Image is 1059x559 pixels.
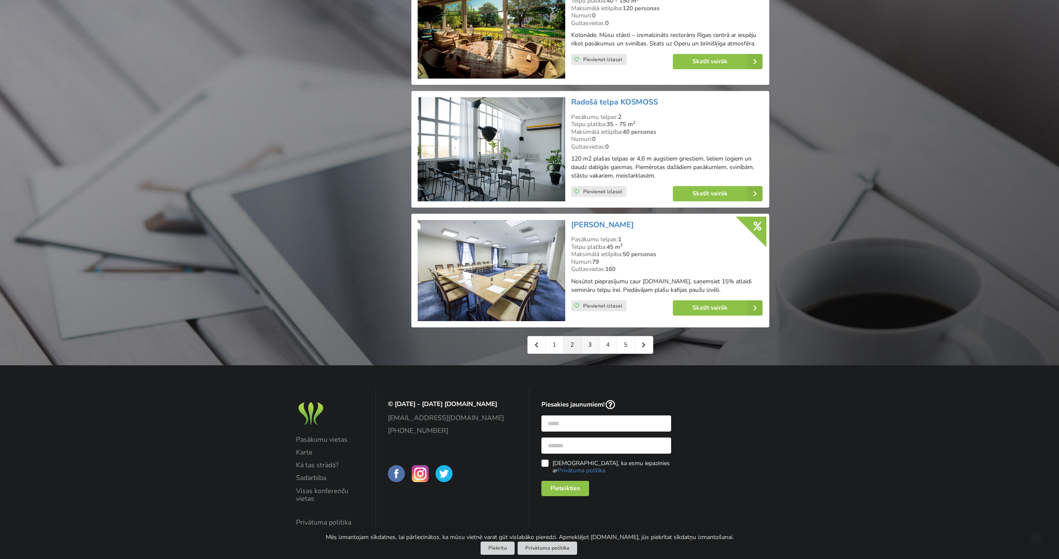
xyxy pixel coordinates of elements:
a: Sadarbība [296,474,364,482]
a: Karte [296,449,364,456]
sup: 2 [633,119,635,126]
img: BalticMeetingRooms on Facebook [388,465,405,482]
div: Pasākumu telpas: [571,113,763,121]
div: Maksimālā ietilpība: [571,5,763,12]
div: Gultasvietas: [571,265,763,273]
a: Kā tas strādā? [296,461,364,469]
strong: 79 [592,258,599,266]
p: Kolonāde. Mūsu stāsti – izsmalcināts restorāns Rīgas centrā ar iespēju rīkot pasākumus un svinība... [571,31,763,48]
img: BalticMeetingRooms on Instagram [412,465,429,482]
a: 4 [599,336,617,353]
div: Telpu platība: [571,243,763,251]
strong: 35 - 75 m [606,120,635,128]
a: Privātuma politika [558,466,605,474]
a: Radošā telpa KOSMOSS [571,97,658,107]
strong: 0 [592,135,595,143]
a: 2 [564,336,581,353]
a: Visas konferenču vietas [296,487,364,503]
strong: 0 [605,19,609,27]
div: Maksimālā ietilpība: [571,128,763,136]
p: Piesakies jaunumiem! [541,400,671,410]
div: Numuri: [571,258,763,266]
a: Skatīt vairāk [673,186,763,201]
a: Privātuma politika [518,542,577,555]
strong: 50 personas [623,250,656,258]
a: 5 [617,336,635,353]
label: [DEMOGRAPHIC_DATA], ka esmu iepazinies ar [541,460,671,474]
a: [PERSON_NAME] [571,220,634,230]
a: Skatīt vairāk [673,300,763,316]
sup: 2 [620,242,623,248]
div: Pieteikties [541,481,589,496]
a: Privātuma politika [296,519,364,526]
strong: 0 [605,143,609,151]
span: Pievienot izlasei [583,56,622,63]
img: Viesnīca | Rīga | Gertrude Hotel [418,220,565,321]
div: Telpu platība: [571,121,763,128]
img: Neierastas vietas | Rīga | Radošā telpa KOSMOSS [418,97,565,201]
button: Piekrītu [481,542,515,555]
img: BalticMeetingRooms on Twitter [436,465,453,482]
a: [EMAIL_ADDRESS][DOMAIN_NAME] [388,414,518,422]
a: Pasākumu vietas [296,436,364,443]
div: Gultasvietas: [571,143,763,151]
p: © [DATE] - [DATE] [DOMAIN_NAME] [388,400,518,408]
p: Nosūtot pieprasījumu caur [DOMAIN_NAME], saņemsiet 15% atlaidi semināru telpu īrei. Piedāvājam pl... [571,277,763,294]
a: Skatīt vairāk [673,54,763,69]
span: Pievienot izlasei [583,302,622,309]
strong: 0 [592,11,595,20]
img: Baltic Meeting Rooms [296,400,326,428]
div: Pasākumu telpas: [571,236,763,243]
div: Numuri: [571,12,763,20]
a: [PHONE_NUMBER] [388,427,518,435]
strong: 45 m [606,243,623,251]
div: Numuri: [571,136,763,143]
div: Maksimālā ietilpība: [571,251,763,258]
a: 3 [581,336,599,353]
strong: 2 [618,113,621,121]
div: Gultasvietas: [571,20,763,27]
strong: 40 personas [623,128,656,136]
span: Pievienot izlasei [583,188,622,195]
strong: 120 personas [623,4,660,12]
strong: 1 [618,235,621,243]
strong: 160 [605,265,615,273]
p: 120 m2 plašas telpas ar 4,6 m augstiem griestiem, lieliem logiem un daudz dabīgās gaismas. Piemēr... [571,155,763,180]
a: 1 [546,336,564,353]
